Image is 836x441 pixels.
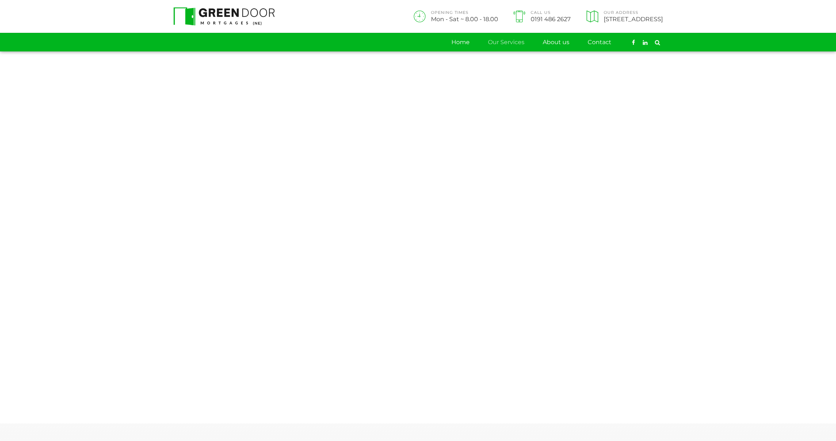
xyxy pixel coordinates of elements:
span: 0191 486 2627 [531,16,571,22]
a: Home [451,33,470,51]
span: OPENING TIMES [431,11,498,15]
img: Green Door Mortgages North East [173,7,275,26]
span: Call Us [531,11,571,15]
span: Our Address [604,11,663,15]
a: Our Address[STREET_ADDRESS] [584,11,663,22]
span: [STREET_ADDRESS] [604,16,663,22]
a: About us [543,33,569,51]
a: Call Us0191 486 2627 [511,11,571,22]
span: Mon - Sat ~ 8.00 - 18.00 [431,16,498,22]
a: Our Services [488,33,524,51]
a: Contact [588,33,611,51]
